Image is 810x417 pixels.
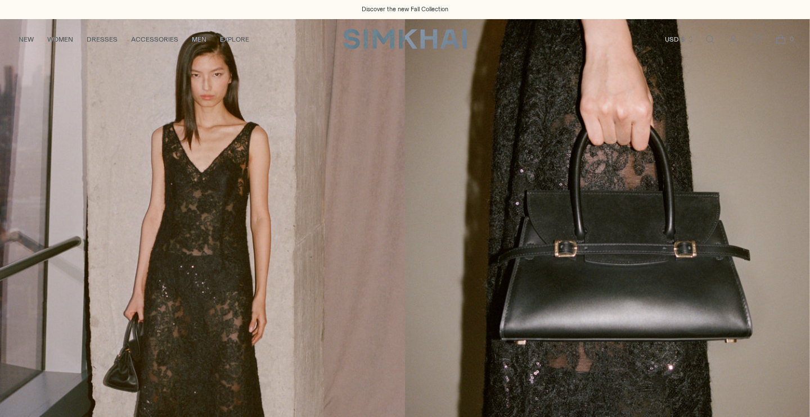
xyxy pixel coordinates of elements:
[699,28,721,51] a: Open search modal
[343,28,467,50] a: SIMKHAI
[87,27,118,52] a: DRESSES
[769,28,792,51] a: Open cart modal
[746,28,768,51] a: Wishlist
[47,27,73,52] a: WOMEN
[665,27,695,52] button: USD $
[220,27,249,52] a: EXPLORE
[362,5,448,14] a: Discover the new Fall Collection
[192,27,206,52] a: MEN
[19,27,34,52] a: NEW
[131,27,178,52] a: ACCESSORIES
[722,28,745,51] a: Go to the account page
[786,34,796,44] span: 0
